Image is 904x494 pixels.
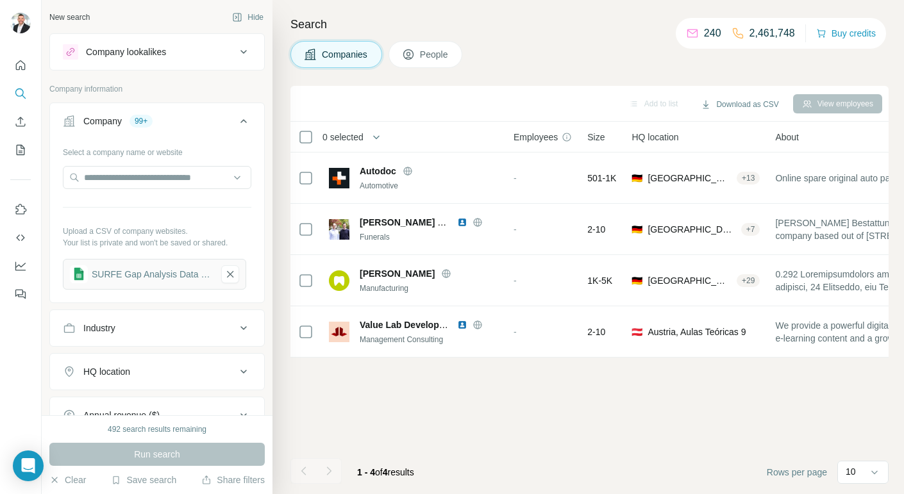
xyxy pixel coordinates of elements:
[10,198,31,221] button: Use Surfe on LinkedIn
[767,466,827,479] span: Rows per page
[108,424,206,435] div: 492 search results remaining
[329,219,349,240] img: Logo of Schröder Bestattungen
[50,356,264,387] button: HQ location
[329,322,349,342] img: Logo of Value Lab Development GmbH
[360,217,495,227] span: [PERSON_NAME] Bestattungen
[749,26,795,41] p: 2,461,748
[63,142,251,158] div: Select a company name or website
[10,283,31,306] button: Feedback
[49,473,86,486] button: Clear
[83,365,130,378] div: HQ location
[50,37,264,67] button: Company lookalikes
[692,95,787,114] button: Download as CSV
[514,224,517,235] span: -
[457,320,467,330] img: LinkedIn logo
[92,268,212,281] div: SURFE Gap Analysis Data - people-enrich-template
[632,325,642,338] span: 🇦🇹
[329,168,349,188] img: Logo of Autodoc
[457,217,467,227] img: LinkedIn logo
[83,115,122,128] div: Company
[360,320,490,330] span: Value Lab Development GmbH
[223,8,272,27] button: Hide
[648,325,746,338] span: Austria, Aulas Teóricas 9
[86,45,166,58] div: Company lookalikes
[10,254,31,277] button: Dashboard
[632,131,678,144] span: HQ location
[10,226,31,249] button: Use Surfe API
[10,110,31,133] button: Enrich CSV
[322,131,364,144] span: 0 selected
[83,322,115,334] div: Industry
[514,276,517,286] span: -
[632,274,642,287] span: 🇩🇪
[360,231,498,243] div: Funerals
[741,224,760,235] div: + 7
[383,467,388,477] span: 4
[816,24,876,42] button: Buy credits
[10,138,31,161] button: My lists
[49,12,90,23] div: New search
[648,274,732,287] span: [GEOGRAPHIC_DATA], [GEOGRAPHIC_DATA]|[GEOGRAPHIC_DATA]|Main-Kinzig
[587,325,605,338] span: 2-10
[587,274,612,287] span: 1K-5K
[360,267,435,280] span: [PERSON_NAME]
[50,313,264,343] button: Industry
[375,467,383,477] span: of
[322,48,369,61] span: Companies
[290,15,889,33] h4: Search
[201,473,265,486] button: Share filters
[360,283,498,294] div: Manufacturing
[357,467,414,477] span: results
[775,131,799,144] span: About
[514,173,517,183] span: -
[514,327,517,337] span: -
[10,13,31,33] img: Avatar
[111,473,176,486] button: Save search
[737,275,760,286] div: + 29
[648,223,735,236] span: [GEOGRAPHIC_DATA], [GEOGRAPHIC_DATA]|[GEOGRAPHIC_DATA]
[357,467,375,477] span: 1 - 4
[420,48,449,61] span: People
[63,226,251,237] p: Upload a CSV of company websites.
[13,450,44,481] div: Open Intercom Messenger
[632,223,642,236] span: 🇩🇪
[587,131,605,144] span: Size
[10,54,31,77] button: Quick start
[514,131,558,144] span: Employees
[846,465,856,478] p: 10
[360,165,396,177] span: Autodoc
[704,26,721,41] p: 240
[587,172,616,185] span: 501-1K
[632,172,642,185] span: 🇩🇪
[49,83,265,95] p: Company information
[587,223,605,236] span: 2-10
[50,106,264,142] button: Company99+
[737,172,760,184] div: + 13
[63,237,251,249] p: Your list is private and won't be saved or shared.
[10,82,31,105] button: Search
[50,400,264,431] button: Annual revenue ($)
[83,409,160,422] div: Annual revenue ($)
[360,180,498,192] div: Automotive
[648,172,732,185] span: [GEOGRAPHIC_DATA], [GEOGRAPHIC_DATA]
[70,265,88,283] img: gsheets icon
[130,115,153,127] div: 99+
[360,334,498,345] div: Management Consulting
[329,270,349,291] img: Logo of Kulzer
